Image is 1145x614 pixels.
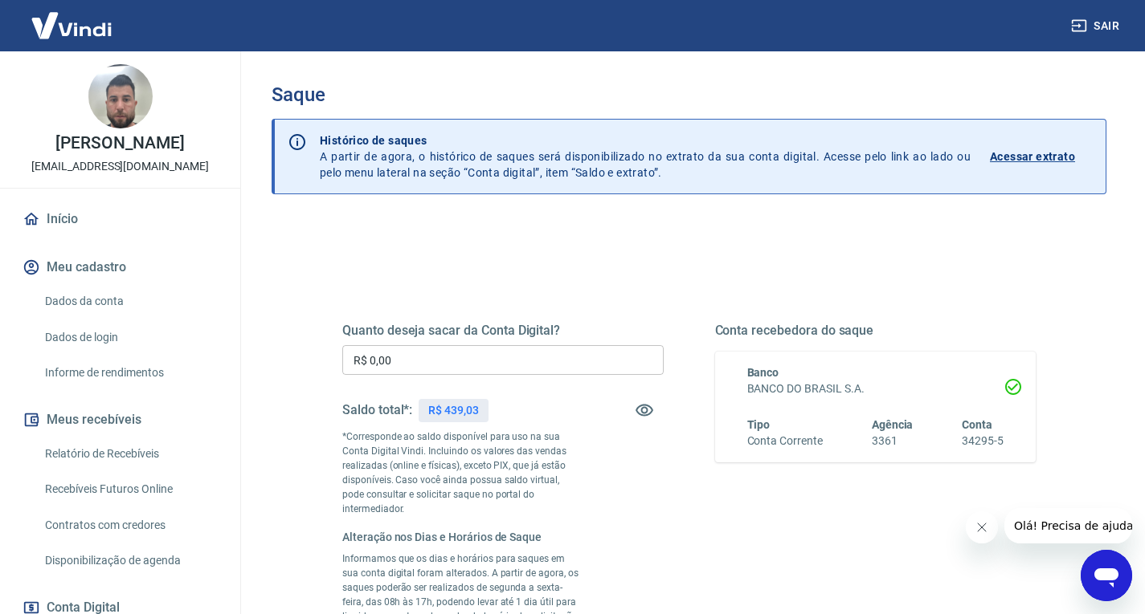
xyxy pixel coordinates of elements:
a: Dados da conta [39,285,221,318]
p: R$ 439,03 [428,402,479,419]
h6: 34295-5 [962,433,1004,449]
p: Acessar extrato [990,148,1075,165]
p: *Corresponde ao saldo disponível para uso na sua Conta Digital Vindi. Incluindo os valores das ve... [342,429,583,516]
iframe: Fechar mensagem [966,511,998,543]
h5: Quanto deseja sacar da Conta Digital? [342,323,664,339]
p: [EMAIL_ADDRESS][DOMAIN_NAME] [31,158,209,175]
h6: Conta Corrente [747,433,823,449]
span: Olá! Precisa de ajuda? [10,11,135,24]
p: Histórico de saques [320,132,971,148]
a: Início [19,201,221,237]
button: Meu cadastro [19,250,221,285]
img: 58228421-ba10-4cd8-9675-fc0f70857866.jpeg [88,64,153,128]
span: Agência [872,418,914,431]
img: Vindi [19,1,124,50]
a: Contratos com credores [39,509,221,542]
span: Conta [962,418,992,431]
button: Sair [1068,11,1126,41]
iframe: Mensagem da empresa [1004,508,1132,543]
h5: Conta recebedora do saque [715,323,1037,339]
a: Recebíveis Futuros Online [39,473,221,506]
h6: 3361 [872,433,914,449]
a: Informe de rendimentos [39,356,221,389]
button: Meus recebíveis [19,402,221,437]
a: Relatório de Recebíveis [39,437,221,470]
a: Disponibilização de agenda [39,544,221,577]
a: Dados de login [39,321,221,354]
a: Acessar extrato [990,132,1093,181]
iframe: Botão para abrir a janela de mensagens [1081,550,1132,601]
p: A partir de agora, o histórico de saques será disponibilizado no extrato da sua conta digital. Ac... [320,132,971,181]
p: [PERSON_NAME] [55,135,184,152]
h6: BANCO DO BRASIL S.A. [747,380,1004,397]
span: Banco [747,366,779,379]
h6: Alteração nos Dias e Horários de Saque [342,529,583,545]
h5: Saldo total*: [342,402,412,418]
span: Tipo [747,418,771,431]
h3: Saque [272,83,1106,106]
